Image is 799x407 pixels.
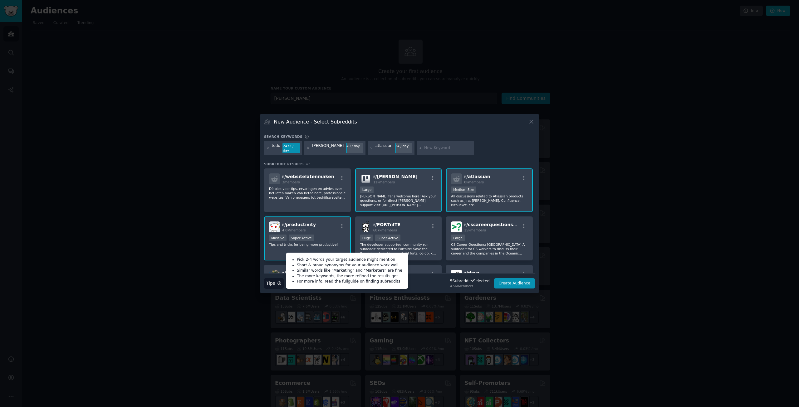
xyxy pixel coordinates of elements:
p: Tips and tricks for being more productive! [269,242,346,247]
h3: Search keywords [264,134,302,139]
span: 687k members [373,228,397,232]
input: New Keyword [424,145,472,151]
span: r/ productivity [282,222,316,227]
img: cscareerquestionsOCE [451,221,462,232]
a: guide on finding subreddits [348,279,400,283]
p: CS Career Questions: [GEOGRAPHIC_DATA] A subreddit for CS workers to discuss their career and the... [451,242,528,255]
span: 3 members [282,180,300,184]
div: Huge [360,235,373,241]
button: Tips [264,278,284,289]
div: Large [451,235,465,241]
p: Dé plek voor tips, ervaringen en advies over het laten maken van betaalbare, professionele websit... [269,187,346,200]
div: 49 / day [346,143,363,149]
div: 5 Subreddit s Selected [450,279,490,284]
span: Subreddit Results [264,162,304,166]
li: The more keywords, the more refined the results get [297,274,404,279]
li: Pick 2-4 words your target audience might mention [297,257,404,263]
span: 15k members [464,228,486,232]
img: FORTnITE [360,221,371,232]
span: r/ cscareerquestionsOCE [464,222,523,227]
span: 4.0M members [282,228,306,232]
li: For more info, read the full [297,279,404,284]
div: 24 / day [395,143,412,149]
div: 4.5M Members [450,284,490,288]
span: r/ [PERSON_NAME] [373,174,418,179]
span: r/ websitelatenmaken [282,174,334,179]
div: [PERSON_NAME] [312,143,344,153]
span: r/ FORTnITE [373,222,401,227]
div: 2473 / day [282,143,300,153]
span: r/ atlassian [464,174,490,179]
li: Similar words like "Marketing" and "Marketers" are fine [297,268,404,274]
p: All discussions related to Atlassian products such as Jira, [PERSON_NAME], Confluence, Bitbucket,... [451,194,528,207]
p: [PERSON_NAME] fans welcome here! Ask your questions, or for direct [PERSON_NAME] support visit [U... [360,194,437,207]
button: Create Audience [494,278,535,289]
div: atlassian [375,143,393,153]
span: Tips [266,280,275,287]
span: 11k members [373,180,395,184]
img: dankmemer [269,270,280,281]
img: dayz [451,270,462,281]
li: Short & broad synonyms for your audience work well [297,263,404,268]
div: Super Active [289,235,314,241]
h3: New Audience - Select Subreddits [274,119,357,125]
span: r/ dayz [464,270,479,275]
img: trello [360,173,371,184]
div: Medium Size [451,187,476,193]
span: r/ dankmemer [282,270,315,275]
img: productivity [269,221,280,232]
div: Super Active [375,235,400,241]
p: The developer supported, community run subreddit dedicated to Fortnite: Save the World from Epic ... [360,242,437,255]
div: todo [272,143,281,153]
span: 8k members [464,180,484,184]
div: Massive [269,235,287,241]
span: 42 [306,162,310,166]
div: Large [360,187,374,193]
